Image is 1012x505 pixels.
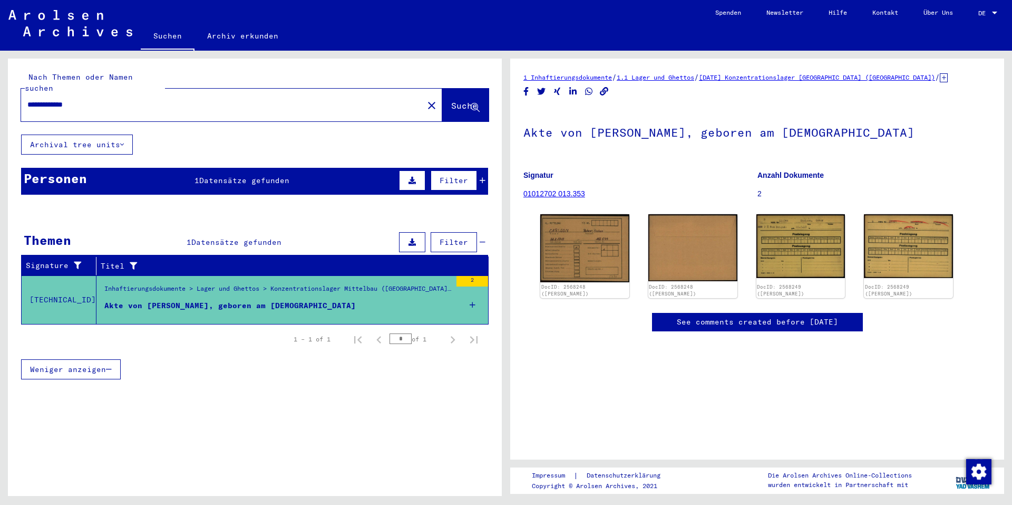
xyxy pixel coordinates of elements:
[532,481,673,491] p: Copyright © Arolsen Archives, 2021
[30,365,106,374] span: Weniger anzeigen
[521,85,532,98] button: Share on Facebook
[451,100,478,111] span: Suche
[578,470,673,481] a: Datenschutzerklärung
[21,135,133,155] button: Archival tree units
[649,284,696,297] a: DocID: 2568248 ([PERSON_NAME])
[677,317,838,328] a: See comments created before [DATE]
[612,72,617,82] span: /
[194,23,291,49] a: Archiv erkunden
[101,258,478,274] div: Titel
[101,261,468,272] div: Titel
[294,335,330,344] div: 1 – 1 of 1
[768,471,912,480] p: Die Arolsen Archives Online-Collections
[26,260,88,271] div: Signature
[21,359,121,379] button: Weniger anzeigen
[756,214,845,278] img: 001.jpg
[540,214,629,282] img: 001.jpg
[978,9,990,17] span: DE
[648,214,737,281] img: 002.jpg
[431,232,477,252] button: Filter
[532,470,673,481] div: |
[523,171,553,179] b: Signatur
[104,284,451,299] div: Inhaftierungsdokumente > Lager und Ghettos > Konzentrationslager Mittelbau ([GEOGRAPHIC_DATA]) > ...
[699,73,935,81] a: [DATE] Konzentrationslager [GEOGRAPHIC_DATA] ([GEOGRAPHIC_DATA])
[431,170,477,190] button: Filter
[523,108,991,155] h1: Akte von [PERSON_NAME], geboren am [DEMOGRAPHIC_DATA]
[25,72,133,93] mat-label: Nach Themen oder Namen suchen
[26,258,99,274] div: Signature
[536,85,547,98] button: Share on Twitter
[368,329,390,350] button: Previous page
[463,329,484,350] button: Last page
[347,329,368,350] button: First page
[8,10,132,36] img: Arolsen_neg.svg
[24,169,87,188] div: Personen
[390,334,442,344] div: of 1
[617,73,694,81] a: 1.1 Lager und Ghettos
[104,300,356,311] div: Akte von [PERSON_NAME], geboren am [DEMOGRAPHIC_DATA]
[194,176,199,185] span: 1
[425,99,438,112] mat-icon: close
[583,85,595,98] button: Share on WhatsApp
[552,85,563,98] button: Share on Xing
[757,284,804,297] a: DocID: 2568249 ([PERSON_NAME])
[442,89,489,121] button: Suche
[541,284,589,297] a: DocID: 2568248 ([PERSON_NAME])
[523,73,612,81] a: 1 Inhaftierungsdokumente
[141,23,194,51] a: Suchen
[694,72,699,82] span: /
[865,284,912,297] a: DocID: 2568249 ([PERSON_NAME])
[935,72,940,82] span: /
[864,214,953,278] img: 002.jpg
[768,480,912,490] p: wurden entwickelt in Partnerschaft mit
[599,85,610,98] button: Copy link
[442,329,463,350] button: Next page
[523,189,585,198] a: 01012702 013.353
[757,188,991,199] p: 2
[532,470,573,481] a: Impressum
[440,176,468,185] span: Filter
[953,467,993,493] img: yv_logo.png
[568,85,579,98] button: Share on LinkedIn
[966,459,991,484] img: Zustimmung ändern
[199,176,289,185] span: Datensätze gefunden
[757,171,824,179] b: Anzahl Dokumente
[421,94,442,116] button: Clear
[440,237,468,247] span: Filter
